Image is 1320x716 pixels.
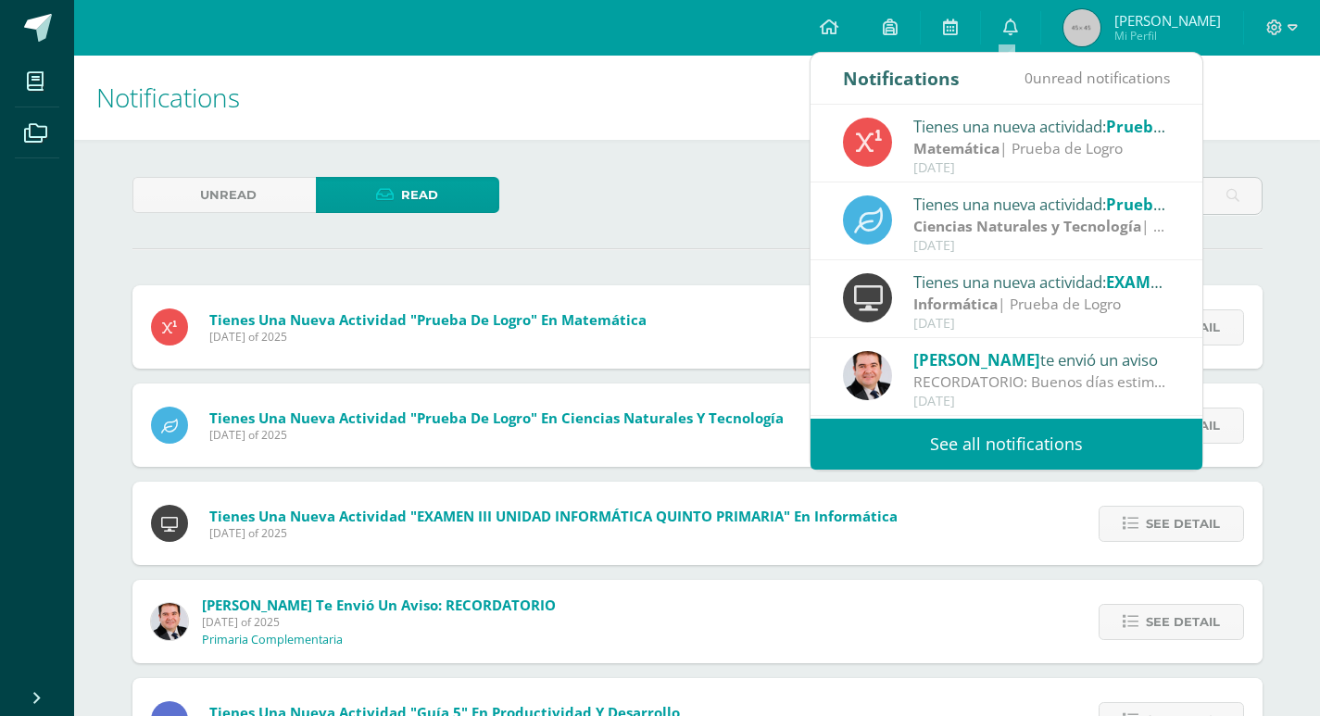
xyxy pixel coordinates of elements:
div: Tienes una nueva actividad: [913,192,1171,216]
div: | Prueba de Logro [913,294,1171,315]
img: 45x45 [1063,9,1100,46]
span: See detail [1146,408,1220,443]
span: Tienes una nueva actividad "Prueba de Logro" En Ciencias Naturales y Tecnología [209,408,784,427]
span: Read [401,178,438,212]
div: te envió un aviso [913,347,1171,371]
div: RECORDATORIO: Buenos días estimados Padres y Madres de familia Les recordamos que la hora de sali... [913,371,1171,393]
span: [DATE] of 2025 [209,427,784,443]
span: unread notifications [1025,68,1170,88]
strong: Ciencias Naturales y Tecnología [913,216,1141,236]
span: Mi Perfil [1114,28,1221,44]
div: [DATE] [913,316,1171,332]
span: See detail [1146,310,1220,345]
strong: Informática [913,294,998,314]
span: 0 [1025,68,1033,88]
img: 57933e79c0f622885edf5cfea874362b.png [151,603,188,640]
div: | Prueba de Logro [913,138,1171,159]
span: [PERSON_NAME] [1114,11,1221,30]
span: [DATE] of 2025 [209,329,647,345]
span: Prueba de Logro [1106,116,1232,137]
div: Tienes una nueva actividad: [913,114,1171,138]
span: [PERSON_NAME] te envió un aviso: RECORDATORIO [202,596,556,614]
p: Primaria Complementaria [202,633,343,647]
span: Notifications [96,80,240,115]
div: Tienes una nueva actividad: [913,270,1171,294]
div: [DATE] [913,238,1171,254]
span: See detail [1146,507,1220,541]
div: [DATE] [913,394,1171,409]
span: [PERSON_NAME] [913,349,1040,371]
a: Unread [132,177,316,213]
div: Notifications [843,53,960,104]
span: Unread [200,178,257,212]
span: Tienes una nueva actividad "EXAMEN III UNIDAD INFORMÁTICA QUINTO PRIMARIA" En Informática [209,507,898,525]
span: Tienes una nueva actividad "Prueba de Logro" En Matemática [209,310,647,329]
span: [DATE] of 2025 [202,614,556,630]
div: [DATE] [913,160,1171,176]
div: | Prueba de Logro [913,216,1171,237]
a: Read [316,177,499,213]
span: See detail [1146,605,1220,639]
strong: Matemática [913,138,999,158]
a: See all notifications [811,419,1202,470]
span: [DATE] of 2025 [209,525,898,541]
img: 57933e79c0f622885edf5cfea874362b.png [843,351,892,400]
span: Prueba de Logro [1106,194,1232,215]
